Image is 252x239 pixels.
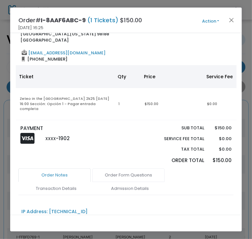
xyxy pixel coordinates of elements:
[92,168,165,182] a: Order Form Questions
[114,88,141,120] td: 1
[45,136,56,141] span: XXXX
[211,136,232,142] p: $0.00
[56,135,70,142] span: -1902
[211,157,232,164] p: $150.00
[147,136,204,142] p: Service Fee Total
[203,65,242,88] th: Service Fee
[227,16,236,24] button: Close
[20,31,109,44] b: [US_STATE] 98188 [GEOGRAPHIC_DATA]
[20,31,70,37] span: [GEOGRAPHIC_DATA],
[141,88,203,120] td: $150.00
[114,65,141,88] th: Qty
[191,18,230,25] button: Action
[94,182,166,195] a: Admission Details
[21,208,88,215] div: IP Address: [TECHNICAL_ID]
[18,25,43,31] span: [DATE] 16:25
[141,65,203,88] th: Price
[27,50,105,56] a: [EMAIL_ADDRESS][DOMAIN_NAME]
[16,65,114,88] th: Ticket
[16,65,237,120] div: Data table
[25,54,69,64] span: [PHONE_NUMBER]
[18,168,91,182] a: Order Notes
[18,16,142,25] h4: Order# $150.00
[147,146,204,153] p: Tax Total
[20,182,92,195] a: Transaction Details
[211,125,232,131] p: $150.00
[147,157,204,164] p: Order Total
[41,16,86,24] span: I-8AAF6ABC-9
[211,146,232,153] p: $0.00
[20,125,123,132] p: PAYMENT
[16,88,114,120] td: Zeteo in the [GEOGRAPHIC_DATA] 2k25 [DATE] 16:00 Sección: Opción 1 - Pagar entrada completa
[203,88,242,120] td: $0.00
[147,125,204,131] p: Sub total
[86,16,120,24] span: (1 Tickets)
